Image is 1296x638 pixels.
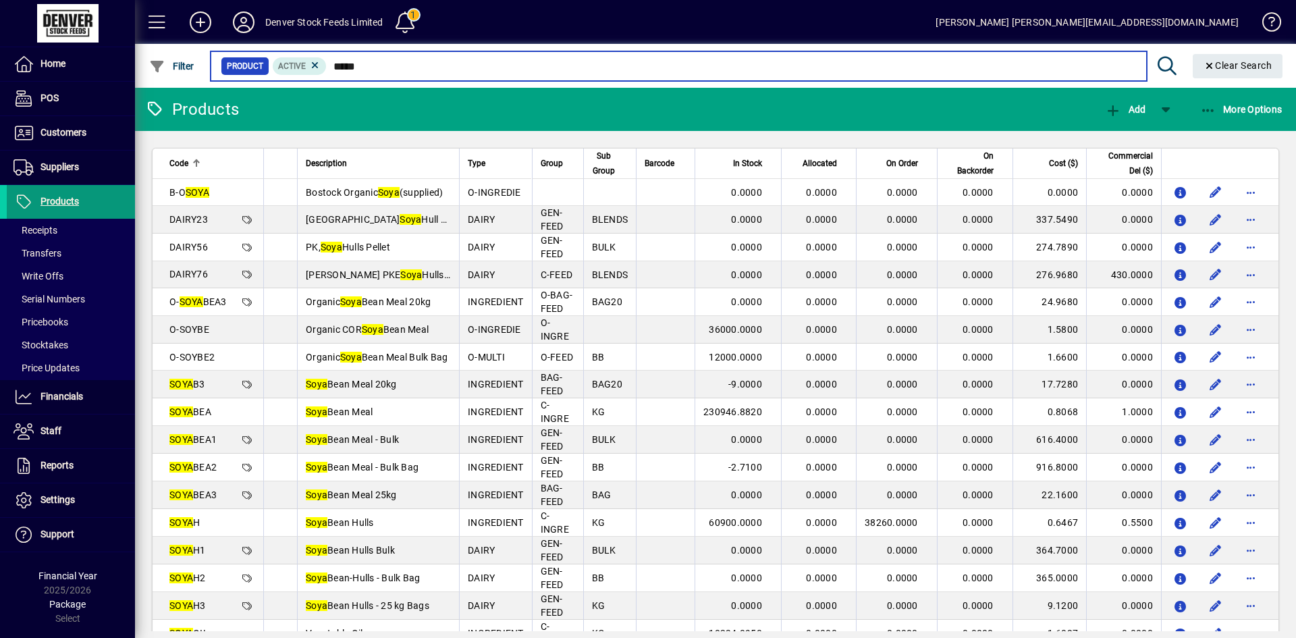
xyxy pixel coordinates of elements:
[1013,564,1087,592] td: 365.0000
[806,214,837,225] span: 0.0000
[306,156,347,171] span: Description
[731,187,762,198] span: 0.0000
[169,462,193,473] em: SOYA
[592,242,616,252] span: BULK
[963,352,994,363] span: 0.0000
[169,573,206,583] span: H2
[1240,429,1262,450] button: More options
[400,214,421,225] em: Soya
[733,156,762,171] span: In Stock
[278,61,306,71] span: Active
[169,573,193,583] em: SOYA
[362,324,383,335] em: Soya
[40,529,74,539] span: Support
[13,271,63,282] span: Write Offs
[468,156,485,171] span: Type
[468,352,505,363] span: O-MULTI
[468,573,495,583] span: DAIRY
[227,59,263,73] span: Product
[169,156,188,171] span: Code
[13,340,68,350] span: Stocktakes
[592,489,612,500] span: BAG
[1086,344,1161,371] td: 0.0000
[1205,182,1226,203] button: Edit
[887,187,918,198] span: 0.0000
[169,187,209,198] span: B-O
[1086,206,1161,234] td: 0.0000
[1013,316,1087,344] td: 1.5800
[468,324,521,335] span: O-INGREDIE
[1086,454,1161,481] td: 0.0000
[728,379,762,390] span: -9.0000
[887,269,918,280] span: 0.0000
[731,242,762,252] span: 0.0000
[169,296,227,307] span: O- BEA3
[1086,481,1161,509] td: 0.0000
[1086,398,1161,426] td: 1.0000
[592,296,622,307] span: BAG20
[468,379,524,390] span: INGREDIENT
[592,149,616,178] span: Sub Group
[963,296,994,307] span: 0.0000
[887,406,918,417] span: 0.0000
[468,434,524,445] span: INGREDIENT
[340,296,362,307] em: Soya
[378,187,400,198] em: Soya
[13,248,61,259] span: Transfers
[645,156,674,171] span: Barcode
[1240,182,1262,203] button: More options
[180,296,203,307] em: SOYA
[1240,401,1262,423] button: More options
[1240,236,1262,258] button: More options
[1102,97,1149,122] button: Add
[169,324,209,335] span: O-SOYBE
[13,294,85,304] span: Serial Numbers
[1200,104,1282,115] span: More Options
[179,10,222,34] button: Add
[806,517,837,528] span: 0.0000
[306,406,327,417] em: Soya
[963,379,994,390] span: 0.0000
[1240,512,1262,533] button: More options
[936,11,1239,33] div: [PERSON_NAME] [PERSON_NAME][EMAIL_ADDRESS][DOMAIN_NAME]
[7,380,135,414] a: Financials
[169,600,193,611] em: SOYA
[1205,595,1226,616] button: Edit
[1240,346,1262,368] button: More options
[1205,484,1226,506] button: Edit
[7,356,135,379] a: Price Updates
[1252,3,1279,47] a: Knowledge Base
[731,269,762,280] span: 0.0000
[306,434,399,445] span: Bean Meal - Bulk
[541,427,564,452] span: GEN-FEED
[1240,264,1262,286] button: More options
[592,214,628,225] span: BLENDS
[7,47,135,81] a: Home
[592,545,616,556] span: BULK
[468,242,495,252] span: DAIRY
[806,187,837,198] span: 0.0000
[541,510,569,535] span: C-INGRE
[306,156,451,171] div: Description
[592,517,605,528] span: KG
[169,379,193,390] em: SOYA
[806,406,837,417] span: 0.0000
[169,545,193,556] em: SOYA
[1013,592,1087,620] td: 9.1200
[1197,97,1286,122] button: More Options
[169,489,193,500] em: SOYA
[169,242,208,252] span: DAIRY56
[1204,60,1272,71] span: Clear Search
[592,379,622,390] span: BAG20
[321,242,342,252] em: Soya
[1205,456,1226,478] button: Edit
[886,156,918,171] span: On Order
[306,214,489,225] span: [GEOGRAPHIC_DATA] Hull Blend 2019
[186,187,209,198] em: SOYA
[1240,567,1262,589] button: More options
[306,434,327,445] em: Soya
[7,82,135,115] a: POS
[468,545,495,556] span: DAIRY
[887,545,918,556] span: 0.0000
[541,235,564,259] span: GEN-FEED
